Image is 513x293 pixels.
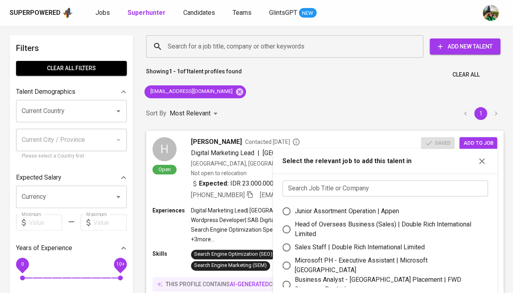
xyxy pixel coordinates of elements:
span: [EMAIL_ADDRESS][DOMAIN_NAME] [144,88,237,95]
a: Superhunter [128,8,167,18]
div: Talent Demographics [16,84,127,100]
span: NEW [299,9,316,17]
div: Superpowered [10,8,61,18]
a: GlintsGPT NEW [269,8,316,18]
span: AI-generated [230,281,269,287]
p: Wordpress Developer | SAB Digital Marketing Agency [191,216,323,224]
p: this profile contains contents [166,280,298,288]
p: Digital Marketing Lead | [GEOGRAPHIC_DATA] [191,206,304,214]
span: Clear All filters [22,63,120,73]
div: Years of Experience [16,240,127,256]
span: Add New Talent [436,42,494,52]
span: Teams [233,9,251,16]
div: Sales Staff | Double Rich International Limited [295,242,424,252]
p: Talent Demographics [16,87,75,97]
button: Add to job [459,137,497,150]
p: Not open to relocation [191,169,247,177]
p: Showing of talent profiles found [146,67,242,82]
span: Contacted [DATE] [245,138,300,146]
span: GlintsGPT [269,9,297,16]
a: Candidates [183,8,217,18]
p: Sort By [146,109,166,118]
span: Open [155,166,174,173]
a: Superpoweredapp logo [10,7,73,19]
span: Clear All [452,70,479,80]
a: Teams [233,8,253,18]
div: Microsoft PH - Executive Assistant | Microsoft [GEOGRAPHIC_DATA] [295,256,481,275]
p: +3 more ... [191,235,393,243]
span: Digital Marketing Lead [191,149,254,157]
p: Search Engine Optimization Specialist | [DOMAIN_NAME] [191,226,333,234]
b: 1 - 1 [169,68,180,75]
p: Experiences [152,206,191,214]
button: Open [113,191,124,202]
a: Jobs [95,8,112,18]
button: Clear All [449,67,483,82]
h6: Filters [16,42,127,55]
img: app logo [62,7,73,19]
button: Open [113,105,124,117]
span: 0 [21,261,24,267]
span: Add to job [463,139,493,148]
div: Junior Assortment Operation | Appen [295,206,399,216]
svg: By Batam recruiter [292,138,300,146]
button: Add New Talent [430,38,500,55]
button: Clear All filters [16,61,127,76]
p: Years of Experience [16,243,72,253]
p: Please select a Country first [22,152,121,160]
span: [PERSON_NAME] [191,137,242,147]
div: [GEOGRAPHIC_DATA], [GEOGRAPHIC_DATA] [191,160,310,168]
p: Expected Salary [16,173,61,182]
input: Value [29,214,62,230]
b: Expected: [199,179,229,188]
b: 1 [186,68,189,75]
span: Candidates [183,9,215,16]
span: [PHONE_NUMBER] [191,191,245,199]
img: eva@glints.com [483,5,499,21]
span: Jobs [95,9,110,16]
p: Select the relevant job to add this talent in [282,156,411,166]
div: Search Engine Marketing (SEM) [194,262,267,269]
div: [EMAIL_ADDRESS][DOMAIN_NAME] [144,85,246,98]
div: Expected Salary [16,170,127,186]
span: [EMAIL_ADDRESS][DOMAIN_NAME] [260,191,363,199]
p: Most Relevant [170,109,211,118]
div: Head of Overseas Business (Sales) | Double Rich International Limited [295,220,481,239]
span: 10+ [116,261,124,267]
button: page 1 [474,107,487,120]
span: | [258,148,260,158]
span: [GEOGRAPHIC_DATA] [263,149,324,157]
div: Search Engine Optimization (SEO) [194,251,272,258]
b: Superhunter [128,9,166,16]
input: Value [93,214,127,230]
div: IDR 23.000.000 [191,179,274,188]
div: Most Relevant [170,106,220,121]
nav: pagination navigation [458,107,503,120]
div: H [152,137,176,161]
p: Skills [152,250,191,258]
